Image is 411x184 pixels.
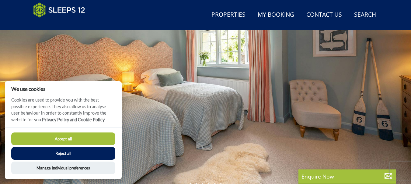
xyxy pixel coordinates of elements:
a: Contact Us [304,8,344,22]
iframe: Customer reviews powered by Trustpilot [30,21,94,26]
p: Cookies are used to provide you with the best possible experience. They also allow us to analyse ... [5,97,122,127]
button: Manage Individual preferences [11,162,115,174]
img: Sleeps 12 [33,2,85,18]
a: My Booking [255,8,297,22]
button: Accept all [11,132,115,145]
h2: We use cookies [5,86,122,92]
p: Enquire Now [301,172,393,180]
a: Search [352,8,378,22]
a: Privacy Policy and Cookie Policy [42,117,105,122]
button: Reject all [11,147,115,160]
a: Properties [209,8,248,22]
